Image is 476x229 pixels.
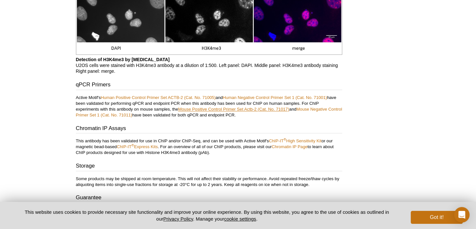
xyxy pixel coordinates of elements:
[132,143,134,147] sup: ®
[76,95,342,118] p: Active Motif's and have been validated for performing qPCR and endpoint PCR when this antibody ha...
[224,216,256,222] button: cookie settings
[76,125,342,134] h3: Chromatin IP Assays
[101,95,216,100] a: Human Positive Control Primer Set ACTB-2 (Cat. No. 71005)
[14,209,400,222] p: This website uses cookies to provide necessary site functionality and improve your online experie...
[411,211,462,224] button: Got it!
[269,138,322,143] a: ChIP-IT®High Sensitivity Kit
[223,95,327,100] a: Human Negative Control Primer Set 1 (Cat. No. 71001)
[76,176,342,188] p: Some products may be shipped at room temperature. This will not affect their stability or perform...
[163,216,193,222] a: Privacy Policy
[76,107,342,117] a: Mouse Negative Control Primer Set 1 (Cat. No. 71011)
[76,162,342,171] h3: Storage
[76,81,342,90] h3: qPCR Primers
[76,138,342,156] p: This antibody has been validated for use in ChIP and/or ChIP-Seq, and can be used with Active Mot...
[117,144,158,149] a: ChIP-IT®Express Kits
[76,57,342,74] p: U2OS cells were stained with H3K4me3 antibody at a dilution of 1:500. Left panel: DAPI. Middle pa...
[76,194,342,203] h3: Guarantee
[76,57,170,62] b: Detection of H3K4me3 by [MEDICAL_DATA]
[283,137,286,141] sup: ®
[454,207,470,223] div: Open Intercom Messenger
[272,144,308,149] a: Chromatin IP Page
[178,107,289,112] a: Mouse Positive Control Primer Set Actb-2 (Cat. No. 71017)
